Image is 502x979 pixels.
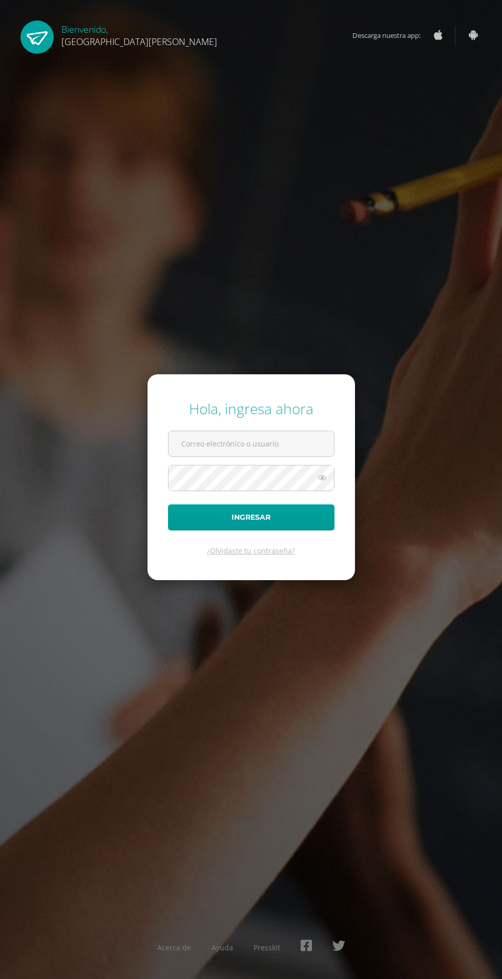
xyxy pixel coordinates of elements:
[157,943,191,952] a: Acerca de
[207,546,295,556] a: ¿Olvidaste tu contraseña?
[168,399,334,418] div: Hola, ingresa ahora
[61,20,217,48] div: Bienvenido,
[352,26,431,45] span: Descarga nuestra app:
[61,35,217,48] span: [GEOGRAPHIC_DATA][PERSON_NAME]
[168,504,334,530] button: Ingresar
[254,943,280,952] a: Presskit
[169,431,334,456] input: Correo electrónico o usuario
[212,943,233,952] a: Ayuda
